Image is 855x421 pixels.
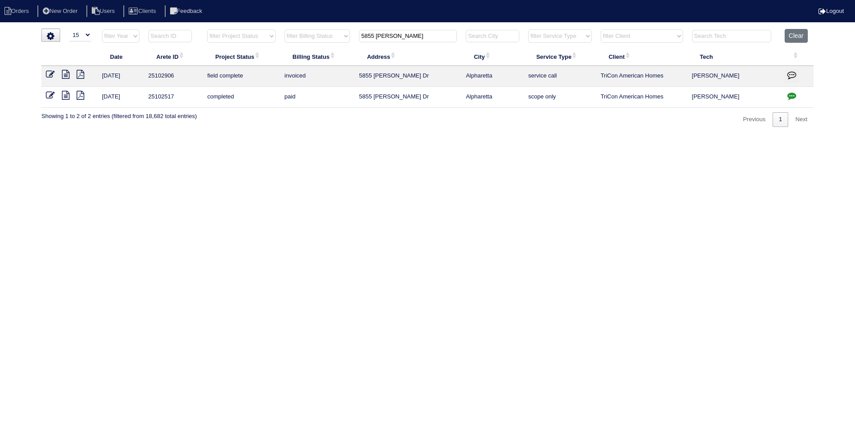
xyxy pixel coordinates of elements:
[773,112,788,127] a: 1
[737,112,772,127] a: Previous
[41,108,197,120] div: Showing 1 to 2 of 2 entries (filtered from 18,682 total entries)
[86,5,122,17] li: Users
[98,66,144,87] td: [DATE]
[203,66,280,87] td: field complete
[86,8,122,14] a: Users
[785,29,807,43] button: Clear
[688,87,781,108] td: [PERSON_NAME]
[98,87,144,108] td: [DATE]
[144,87,203,108] td: 25102517
[359,30,457,42] input: Search Address
[37,8,85,14] a: New Order
[524,87,596,108] td: scope only
[692,30,771,42] input: Search Tech
[596,47,688,66] th: Client: activate to sort column ascending
[688,47,781,66] th: Tech
[354,66,461,87] td: 5855 [PERSON_NAME] Dr
[354,87,461,108] td: 5855 [PERSON_NAME] Dr
[148,30,192,42] input: Search ID
[123,5,163,17] li: Clients
[596,66,688,87] td: TriCon American Homes
[280,87,354,108] td: paid
[818,8,844,14] a: Logout
[688,66,781,87] td: [PERSON_NAME]
[596,87,688,108] td: TriCon American Homes
[203,87,280,108] td: completed
[461,66,524,87] td: Alpharetta
[280,66,354,87] td: invoiced
[98,47,144,66] th: Date
[789,112,814,127] a: Next
[144,47,203,66] th: Arete ID: activate to sort column ascending
[524,47,596,66] th: Service Type: activate to sort column ascending
[466,30,519,42] input: Search City
[37,5,85,17] li: New Order
[461,47,524,66] th: City: activate to sort column ascending
[203,47,280,66] th: Project Status: activate to sort column ascending
[524,66,596,87] td: service call
[165,5,209,17] li: Feedback
[280,47,354,66] th: Billing Status: activate to sort column ascending
[461,87,524,108] td: Alpharetta
[123,8,163,14] a: Clients
[780,47,814,66] th: : activate to sort column ascending
[354,47,461,66] th: Address: activate to sort column ascending
[144,66,203,87] td: 25102906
